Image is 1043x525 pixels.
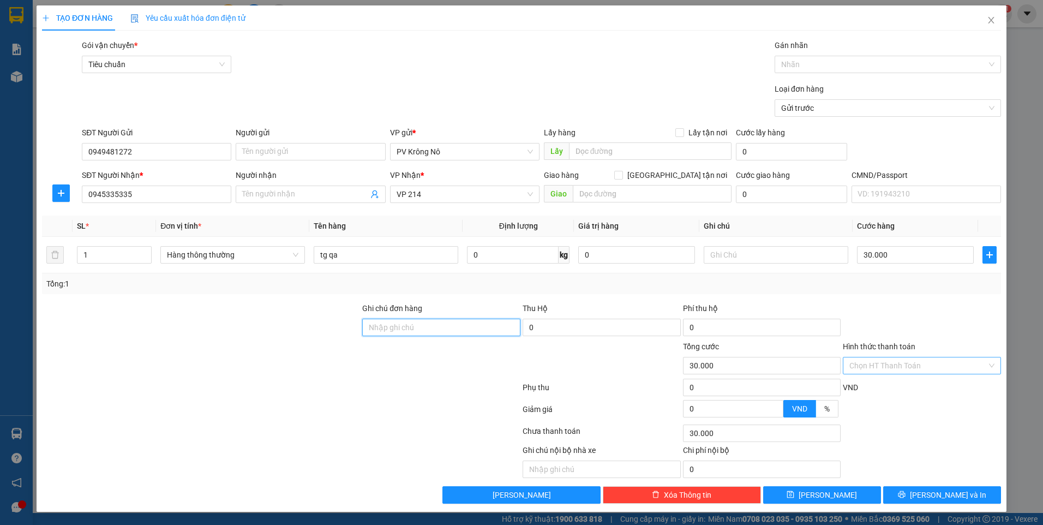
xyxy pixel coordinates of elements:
span: Nơi gửi: [11,76,22,92]
span: save [787,491,794,499]
label: Ghi chú đơn hàng [362,304,422,313]
span: VND [792,404,807,413]
span: PV Bình Dương [110,79,147,85]
span: VND [843,383,858,392]
img: icon [130,14,139,23]
label: Gán nhãn [775,41,808,50]
span: Lấy [544,142,569,160]
div: Ghi chú nội bộ nhà xe [523,444,681,461]
span: user-add [370,190,379,199]
input: Dọc đường [573,185,732,202]
span: plus [983,250,996,259]
input: Cước lấy hàng [736,143,847,160]
div: Tổng: 1 [46,278,403,290]
span: TẠO ĐƠN HÀNG [42,14,113,22]
span: VP 214 [397,186,533,202]
span: Gửi trước [781,100,994,116]
span: Định lượng [499,222,538,230]
span: printer [898,491,906,499]
label: Cước giao hàng [736,171,790,180]
span: [GEOGRAPHIC_DATA] tận nơi [623,169,732,181]
div: CMND/Passport [852,169,1001,181]
button: plus [52,184,70,202]
button: deleteXóa Thông tin [603,486,761,504]
input: VD: Bàn, Ghế [314,246,458,264]
span: [PERSON_NAME] [493,489,551,501]
span: [PERSON_NAME] [799,489,857,501]
span: % [824,404,830,413]
button: printer[PERSON_NAME] và In [883,486,1001,504]
span: KN10250258 [110,41,154,49]
div: Chưa thanh toán [521,425,682,444]
span: Thu Hộ [523,304,548,313]
div: VP gửi [390,127,540,139]
span: Giao [544,185,573,202]
button: delete [46,246,64,264]
input: Ghi Chú [704,246,848,264]
button: Close [976,5,1006,36]
label: Hình thức thanh toán [843,342,915,351]
span: Tên hàng [314,222,346,230]
span: Giá trị hàng [578,222,619,230]
span: Nơi nhận: [83,76,101,92]
span: Xóa Thông tin [664,489,711,501]
strong: CÔNG TY TNHH [GEOGRAPHIC_DATA] 214 QL13 - P.26 - Q.BÌNH THẠNH - TP HCM 1900888606 [28,17,88,58]
span: Đơn vị tính [160,222,201,230]
button: [PERSON_NAME] [442,486,601,504]
span: delete [652,491,660,499]
span: [PERSON_NAME] và In [910,489,986,501]
div: Người gửi [236,127,385,139]
span: Yêu cầu xuất hóa đơn điện tử [130,14,245,22]
label: Loại đơn hàng [775,85,824,93]
div: SĐT Người Nhận [82,169,231,181]
span: plus [42,14,50,22]
input: Nhập ghi chú [523,461,681,478]
span: 14:04:40 [DATE] [104,49,154,57]
span: PV Krông Nô [37,76,68,82]
span: SL [77,222,86,230]
img: logo [11,25,25,52]
span: VP Nhận [390,171,421,180]
div: Chi phí nội bộ [683,444,841,461]
span: plus [53,189,69,198]
span: Hàng thông thường [167,247,298,263]
button: save[PERSON_NAME] [763,486,881,504]
input: Ghi chú đơn hàng [362,319,520,336]
span: Tổng cước [683,342,719,351]
div: SĐT Người Gửi [82,127,231,139]
div: Giảm giá [521,403,682,422]
span: Lấy hàng [544,128,576,137]
span: Lấy tận nơi [684,127,732,139]
div: Phí thu hộ [683,302,841,319]
span: close [987,16,996,25]
span: Cước hàng [857,222,895,230]
span: Gói vận chuyển [82,41,137,50]
label: Cước lấy hàng [736,128,785,137]
input: Dọc đường [569,142,732,160]
strong: BIÊN NHẬN GỬI HÀNG HOÁ [38,65,127,74]
div: Người nhận [236,169,385,181]
input: 0 [578,246,695,264]
span: kg [559,246,570,264]
input: Cước giao hàng [736,186,847,203]
span: Giao hàng [544,171,579,180]
span: PV Krông Nô [397,144,533,160]
th: Ghi chú [699,216,853,237]
button: plus [982,246,997,264]
div: Phụ thu [521,381,682,401]
span: Tiêu chuẩn [88,56,225,73]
